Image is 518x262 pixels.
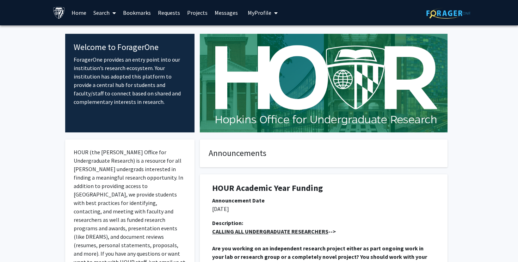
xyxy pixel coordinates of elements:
a: Search [90,0,119,25]
a: Home [68,0,90,25]
span: My Profile [248,9,271,16]
div: Announcement Date [212,196,435,205]
h1: HOUR Academic Year Funding [212,183,435,193]
u: CALLING ALL UNDERGRADUATE RESEARCHERS [212,228,328,235]
img: Johns Hopkins University Logo [53,7,65,19]
a: Requests [154,0,184,25]
strong: --> [212,228,336,235]
img: Cover Image [200,34,448,132]
p: [DATE] [212,205,435,213]
div: Description: [212,219,435,227]
iframe: Chat [5,230,30,257]
a: Projects [184,0,211,25]
p: ForagerOne provides an entry point into our institution’s research ecosystem. Your institution ha... [74,55,186,106]
img: ForagerOne Logo [426,8,470,19]
h4: Welcome to ForagerOne [74,42,186,52]
a: Bookmarks [119,0,154,25]
h4: Announcements [209,148,439,158]
a: Messages [211,0,241,25]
